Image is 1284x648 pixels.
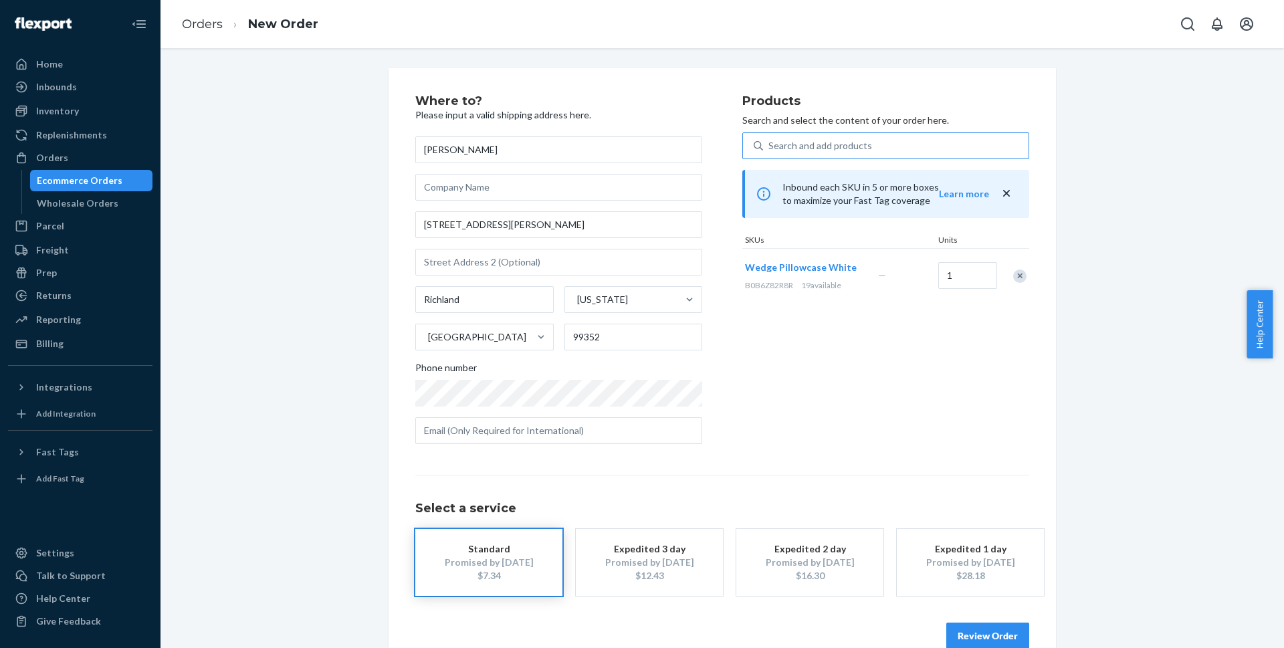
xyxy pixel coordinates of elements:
[415,529,562,596] button: StandardPromised by [DATE]$7.34
[8,403,152,425] a: Add Integration
[8,285,152,306] a: Returns
[36,592,90,605] div: Help Center
[768,139,872,152] div: Search and add products
[917,556,1024,569] div: Promised by [DATE]
[577,293,628,306] div: [US_STATE]
[435,542,542,556] div: Standard
[1174,11,1201,37] button: Open Search Box
[745,261,857,274] button: Wedge Pillowcase White
[30,193,153,214] a: Wholesale Orders
[415,417,702,444] input: Email (Only Required for International)
[415,286,554,313] input: City
[37,197,118,210] div: Wholesale Orders
[576,529,723,596] button: Expedited 3 dayPromised by [DATE]$12.43
[36,243,69,257] div: Freight
[756,542,863,556] div: Expedited 2 day
[182,17,223,31] a: Orders
[36,151,68,165] div: Orders
[878,269,886,281] span: —
[36,408,96,419] div: Add Integration
[576,293,577,306] input: [US_STATE]
[742,170,1029,218] div: Inbound each SKU in 5 or more boxes to maximize your Fast Tag coverage
[742,95,1029,108] h2: Products
[917,569,1024,582] div: $28.18
[36,381,92,394] div: Integrations
[8,262,152,284] a: Prep
[596,542,703,556] div: Expedited 3 day
[415,174,702,201] input: Company Name
[8,53,152,75] a: Home
[801,280,841,290] span: 19 available
[36,219,64,233] div: Parcel
[415,249,702,276] input: Street Address 2 (Optional)
[8,215,152,237] a: Parcel
[8,468,152,490] a: Add Fast Tag
[36,80,77,94] div: Inbounds
[36,58,63,71] div: Home
[897,529,1044,596] button: Expedited 1 dayPromised by [DATE]$28.18
[415,502,1029,516] h1: Select a service
[1204,11,1230,37] button: Open notifications
[8,441,152,463] button: Fast Tags
[1013,269,1027,283] div: Remove Item
[36,289,72,302] div: Returns
[8,100,152,122] a: Inventory
[415,361,477,380] span: Phone number
[36,473,84,484] div: Add Fast Tag
[36,313,81,326] div: Reporting
[171,5,329,44] ol: breadcrumbs
[939,187,989,201] button: Learn more
[596,569,703,582] div: $12.43
[1247,290,1273,358] button: Help Center
[742,234,936,248] div: SKUs
[37,174,122,187] div: Ecommerce Orders
[564,324,703,350] input: ZIP Code
[415,211,702,238] input: Street Address
[8,542,152,564] a: Settings
[8,611,152,632] button: Give Feedback
[8,588,152,609] a: Help Center
[415,108,702,122] p: Please input a valid shipping address here.
[8,147,152,169] a: Orders
[756,569,863,582] div: $16.30
[8,124,152,146] a: Replenishments
[435,569,542,582] div: $7.34
[8,76,152,98] a: Inbounds
[15,17,72,31] img: Flexport logo
[8,333,152,354] a: Billing
[756,556,863,569] div: Promised by [DATE]
[36,445,79,459] div: Fast Tags
[1233,11,1260,37] button: Open account menu
[745,261,857,273] span: Wedge Pillowcase White
[736,529,883,596] button: Expedited 2 dayPromised by [DATE]$16.30
[248,17,318,31] a: New Order
[36,615,101,628] div: Give Feedback
[742,114,1029,127] p: Search and select the content of your order here.
[8,309,152,330] a: Reporting
[36,546,74,560] div: Settings
[596,556,703,569] div: Promised by [DATE]
[415,136,702,163] input: First & Last Name
[8,565,152,586] a: Talk to Support
[30,170,153,191] a: Ecommerce Orders
[36,128,107,142] div: Replenishments
[126,11,152,37] button: Close Navigation
[36,337,64,350] div: Billing
[8,376,152,398] button: Integrations
[1000,187,1013,201] button: close
[36,569,106,582] div: Talk to Support
[428,330,526,344] div: [GEOGRAPHIC_DATA]
[36,104,79,118] div: Inventory
[36,266,57,280] div: Prep
[745,280,793,290] span: B0B6Z82R8R
[415,95,702,108] h2: Where to?
[435,556,542,569] div: Promised by [DATE]
[917,542,1024,556] div: Expedited 1 day
[427,330,428,344] input: [GEOGRAPHIC_DATA]
[8,239,152,261] a: Freight
[936,234,996,248] div: Units
[938,262,997,289] input: Quantity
